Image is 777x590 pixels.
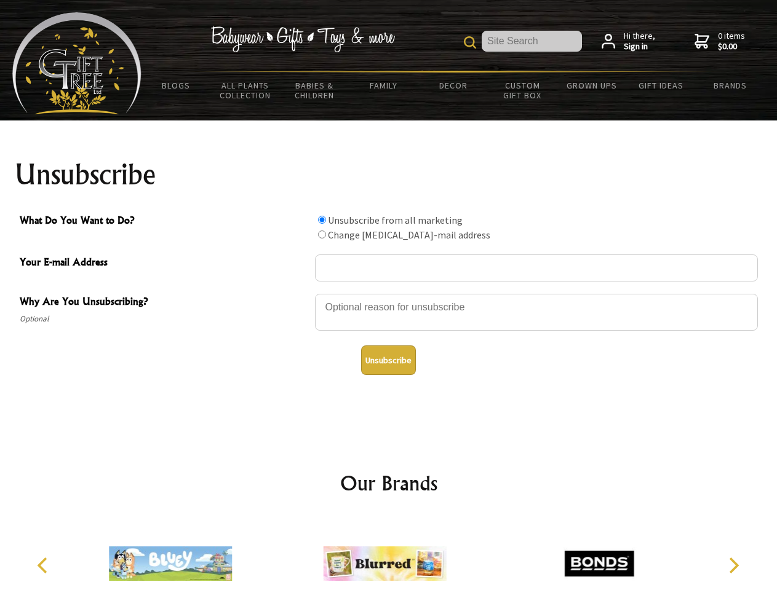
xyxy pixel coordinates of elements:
[626,73,696,98] a: Gift Ideas
[718,30,745,52] span: 0 items
[280,73,349,108] a: Babies & Children
[361,345,416,375] button: Unsubscribe
[20,254,309,272] span: Your E-mail Address
[696,73,765,98] a: Brands
[20,294,309,312] span: Why Are You Unsubscribing?
[602,31,655,52] a: Hi there,Sign in
[15,160,763,189] h1: Unsubscribe
[718,41,745,52] strong: $0.00
[624,41,655,52] strong: Sign in
[211,73,281,108] a: All Plants Collection
[31,552,58,579] button: Previous
[318,216,326,224] input: What Do You Want to Do?
[418,73,488,98] a: Decor
[695,31,745,52] a: 0 items$0.00
[557,73,626,98] a: Grown Ups
[25,468,753,498] h2: Our Brands
[482,31,582,52] input: Site Search
[488,73,557,108] a: Custom Gift Box
[624,31,655,52] span: Hi there,
[20,312,309,326] span: Optional
[720,552,747,579] button: Next
[20,213,309,230] span: What Do You Want to Do?
[315,294,758,331] textarea: Why Are You Unsubscribing?
[328,214,463,226] label: Unsubscribe from all marketing
[318,230,326,238] input: What Do You Want to Do?
[328,229,490,241] label: Change [MEDICAL_DATA]-mail address
[349,73,419,98] a: Family
[315,254,758,281] input: Your E-mail Address
[141,73,211,98] a: BLOGS
[464,36,476,49] img: product search
[210,26,395,52] img: Babywear - Gifts - Toys & more
[12,12,141,114] img: Babyware - Gifts - Toys and more...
